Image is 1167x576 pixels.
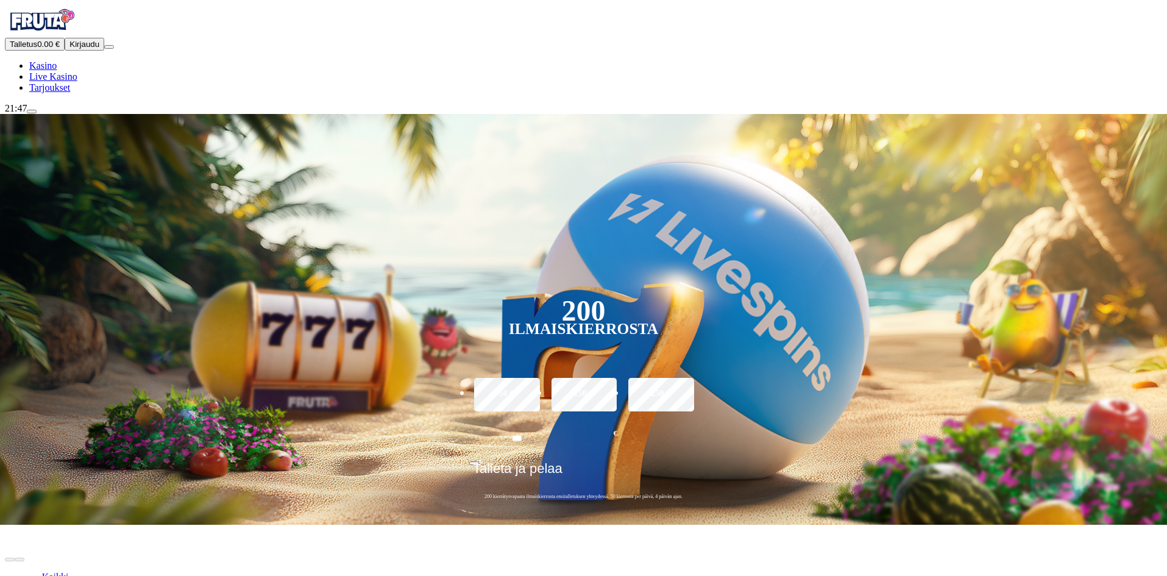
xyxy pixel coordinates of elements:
label: 250 € [625,376,696,411]
button: Kirjaudu [65,38,104,51]
nav: Primary [5,5,1162,93]
span: € [479,457,483,464]
span: Tarjoukset [29,82,70,93]
img: Fruta [5,5,78,35]
span: 21:47 [5,103,27,113]
span: HEDELMÄISEN NOPEAT KOTIUTUKSET JA TALLETUKSET [345,528,519,536]
label: 50 € [471,376,542,411]
span: UUSIA HEDELMÄPELEJÄ JOKA VIIKKO [543,528,662,536]
button: prev slide [5,558,15,561]
span: € [614,428,617,439]
span: Kirjaudu [69,40,99,49]
span: Live Kasino [29,71,77,82]
span: 200 ILMAISKIERROSTA ENSIMMÄISELLÄ TALLETUKSELLA [145,528,320,536]
span: 0.00 € [37,40,60,49]
span: Talleta ja pelaa [473,461,562,485]
div: 200 [561,304,605,318]
a: Fruta [5,27,78,37]
span: Talletus [10,40,37,49]
span: HEDELMÄISEN NOPEAT KOTIUTUKSET JA TALLETUKSET [887,528,1061,536]
button: live-chat [27,110,37,113]
span: UUSIA HEDELMÄPELEJÄ JOKA VIIKKO [1,528,121,536]
span: Kasino [29,60,57,71]
button: Talleta ja pelaa [469,460,698,486]
a: gift-inverted iconTarjoukset [29,82,70,93]
button: menu [104,45,114,49]
a: diamond iconKasino [29,60,57,71]
button: next slide [15,558,24,561]
label: 150 € [548,376,619,411]
span: 200 kierrätysvapaata ilmaiskierrosta ensitalletuksen yhteydessä. 50 kierrosta per päivä, 4 päivän... [469,493,698,500]
a: poker-chip iconLive Kasino [29,71,77,82]
div: Ilmaiskierrosta [509,322,659,336]
button: Talletusplus icon0.00 € [5,38,65,51]
span: 200 ILMAISKIERROSTA ENSIMMÄISELLÄ TALLETUKSELLA [687,528,862,536]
